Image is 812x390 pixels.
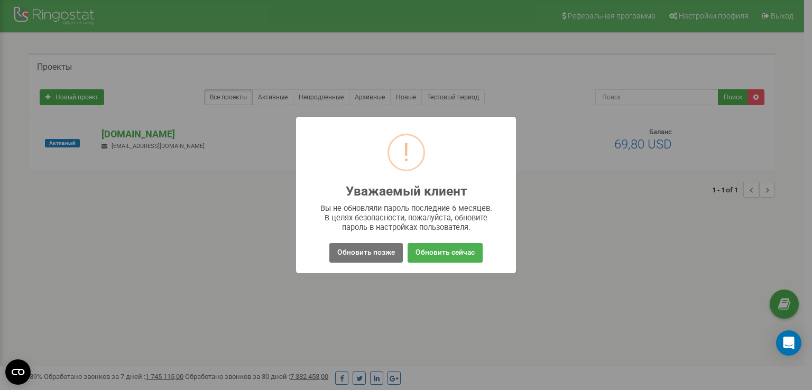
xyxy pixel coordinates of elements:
div: Вы не обновляли пароль последние 6 месяцев. В целях безопасности, пожалуйста, обновите пароль в н... [317,203,495,232]
h2: Уважаемый клиент [346,184,467,199]
div: Open Intercom Messenger [776,330,801,356]
button: Обновить позже [329,243,403,263]
button: Обновить сейчас [408,243,483,263]
div: ! [403,135,410,170]
button: Open CMP widget [5,359,31,385]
